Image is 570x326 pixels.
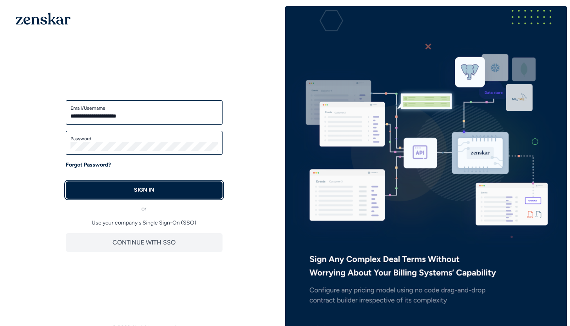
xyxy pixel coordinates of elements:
[71,136,218,142] label: Password
[134,186,154,194] p: SIGN IN
[66,181,223,199] button: SIGN IN
[66,199,223,213] div: or
[66,161,111,169] a: Forgot Password?
[71,105,218,111] label: Email/Username
[66,233,223,252] button: CONTINUE WITH SSO
[16,13,71,25] img: 1OGAJ2xQqyY4LXKgY66KYq0eOWRCkrZdAb3gUhuVAqdWPZE9SRJmCz+oDMSn4zDLXe31Ii730ItAGKgCKgCCgCikA4Av8PJUP...
[66,219,223,227] p: Use your company's Single Sign-On (SSO)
